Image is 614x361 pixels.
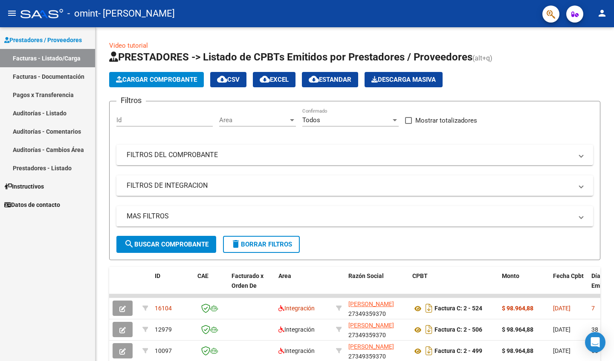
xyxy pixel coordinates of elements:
span: 12979 [155,326,172,333]
span: [PERSON_NAME] [348,343,394,350]
span: CPBT [412,272,428,279]
span: Fecha Cpbt [553,272,584,279]
span: Datos de contacto [4,200,60,209]
app-download-masive: Descarga masiva de comprobantes (adjuntos) [365,72,443,87]
mat-panel-title: FILTROS DE INTEGRACION [127,181,573,190]
span: Razón Social [348,272,384,279]
span: Descarga Masiva [371,76,436,83]
span: Prestadores / Proveedores [4,35,82,45]
span: 7 [591,305,595,312]
mat-icon: delete [231,239,241,249]
span: Area [219,116,288,124]
span: CAE [197,272,209,279]
span: Integración [278,305,315,312]
span: (alt+q) [472,54,492,62]
span: Mostrar totalizadores [415,115,477,126]
datatable-header-cell: Facturado x Orden De [228,267,275,304]
div: 27349359370 [348,299,405,317]
span: Borrar Filtros [231,241,292,248]
span: [PERSON_NAME] [348,322,394,329]
datatable-header-cell: Area [275,267,333,304]
datatable-header-cell: CAE [194,267,228,304]
span: PRESTADORES -> Listado de CPBTs Emitidos por Prestadores / Proveedores [109,51,472,63]
span: 16104 [155,305,172,312]
span: Integración [278,347,315,354]
span: Cargar Comprobante [116,76,197,83]
button: Descarga Masiva [365,72,443,87]
span: ID [155,272,160,279]
mat-icon: cloud_download [260,74,270,84]
div: Open Intercom Messenger [585,332,605,352]
strong: Factura C: 2 - 506 [434,327,482,333]
button: Cargar Comprobante [109,72,204,87]
mat-expansion-panel-header: FILTROS DEL COMPROBANTE [116,145,593,165]
mat-panel-title: FILTROS DEL COMPROBANTE [127,150,573,160]
button: Estandar [302,72,358,87]
mat-expansion-panel-header: FILTROS DE INTEGRACION [116,175,593,196]
datatable-header-cell: ID [151,267,194,304]
span: Instructivos [4,182,44,191]
span: Integración [278,326,315,333]
strong: $ 98.964,88 [502,305,533,312]
a: Video tutorial [109,42,148,49]
div: 27349359370 [348,342,405,360]
span: [DATE] [553,347,571,354]
span: Monto [502,272,519,279]
datatable-header-cell: CPBT [409,267,498,304]
span: Todos [302,116,320,124]
strong: Factura C: 2 - 524 [434,305,482,312]
mat-expansion-panel-header: MAS FILTROS [116,206,593,226]
span: [DATE] [553,326,571,333]
strong: Factura C: 2 - 499 [434,348,482,355]
datatable-header-cell: Fecha Cpbt [550,267,588,304]
div: 27349359370 [348,321,405,338]
span: Buscar Comprobante [124,241,209,248]
mat-panel-title: MAS FILTROS [127,212,573,221]
span: EXCEL [260,76,289,83]
i: Descargar documento [423,301,434,315]
span: [DATE] [553,305,571,312]
button: Buscar Comprobante [116,236,216,253]
button: EXCEL [253,72,295,87]
span: [PERSON_NAME] [348,301,394,307]
mat-icon: cloud_download [309,74,319,84]
mat-icon: search [124,239,134,249]
strong: $ 98.964,88 [502,347,533,354]
strong: $ 98.964,88 [502,326,533,333]
h3: Filtros [116,95,146,106]
mat-icon: person [597,8,607,18]
span: Area [278,272,291,279]
span: - omint [67,4,98,23]
datatable-header-cell: Razón Social [345,267,409,304]
span: Facturado x Orden De [232,272,264,289]
i: Descargar documento [423,344,434,358]
button: Borrar Filtros [223,236,300,253]
span: Estandar [309,76,351,83]
span: - [PERSON_NAME] [98,4,175,23]
span: 10097 [155,347,172,354]
i: Descargar documento [423,323,434,336]
mat-icon: cloud_download [217,74,227,84]
button: CSV [210,72,246,87]
mat-icon: menu [7,8,17,18]
span: 38 [591,326,598,333]
span: CSV [217,76,240,83]
datatable-header-cell: Monto [498,267,550,304]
